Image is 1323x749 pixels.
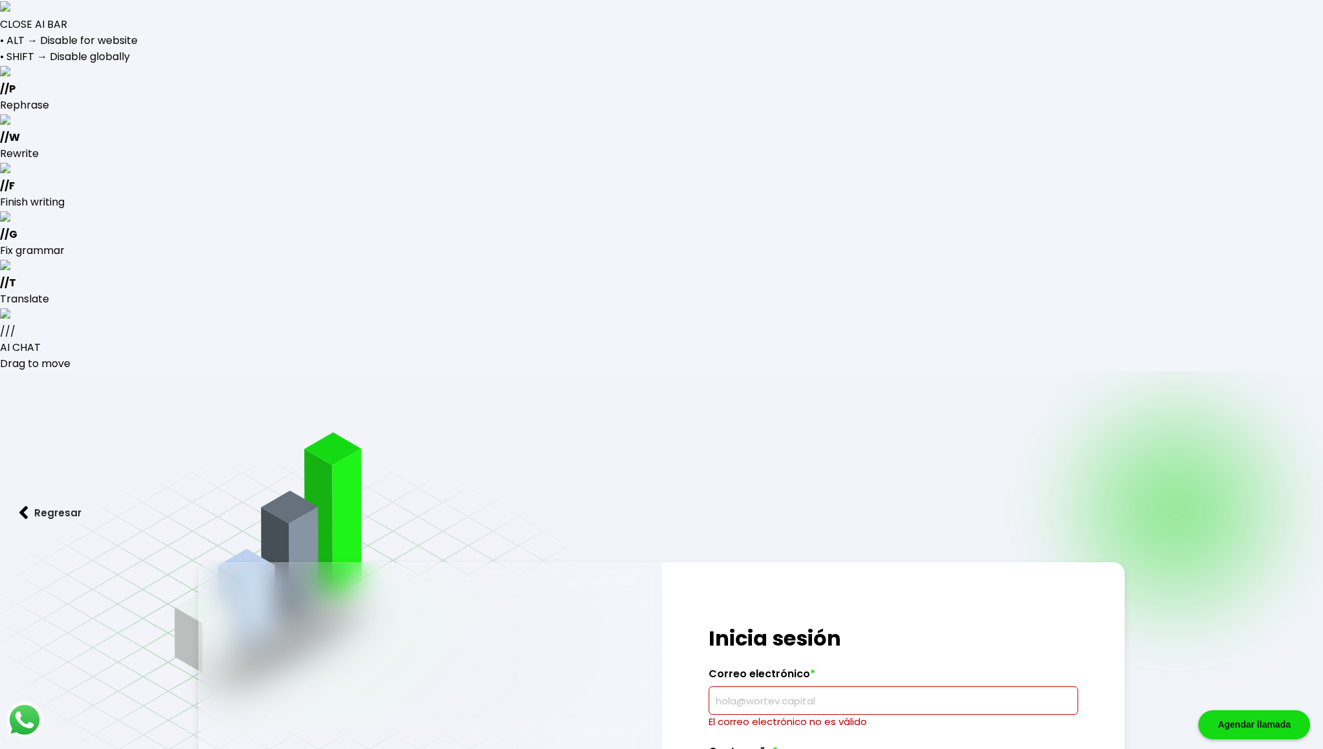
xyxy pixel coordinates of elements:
[709,623,1079,654] h1: Inicia sesión
[709,668,1079,687] label: Correo electrónico
[714,687,1073,714] input: hola@wortev.capital
[1198,710,1310,739] div: Agendar llamada
[6,702,43,738] img: logos_whatsapp-icon.242b2217.svg
[709,715,1079,729] p: El correo electrónico no es válido
[19,506,28,520] img: flecha izquierda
